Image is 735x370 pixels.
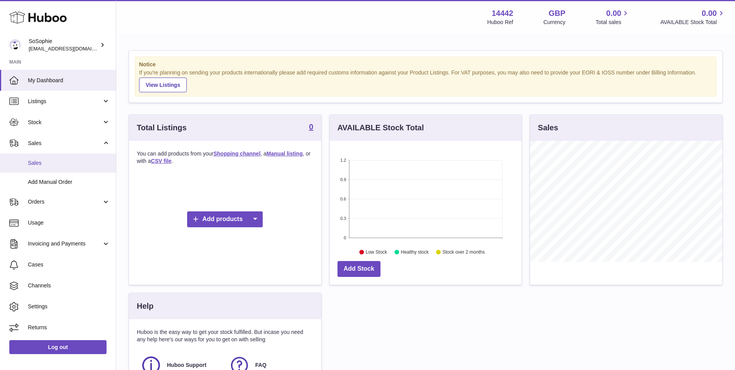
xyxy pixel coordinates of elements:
div: SoSophie [29,38,98,52]
h3: AVAILABLE Stock Total [337,123,424,133]
text: 0.3 [340,216,346,221]
text: 0.9 [340,177,346,182]
text: Low Stock [366,249,387,255]
span: Orders [28,198,102,206]
span: Settings [28,303,110,310]
p: Huboo is the easy way to get your stock fulfilled. But incase you need any help here's our ways f... [137,329,313,343]
h3: Total Listings [137,123,187,133]
h3: Sales [538,123,558,133]
span: Returns [28,324,110,331]
a: Add products [187,211,263,227]
a: 0.00 Total sales [596,8,630,26]
span: FAQ [255,361,267,369]
span: My Dashboard [28,77,110,84]
a: View Listings [139,78,187,92]
text: 1.2 [340,158,346,163]
span: Usage [28,219,110,226]
text: 0 [344,235,346,240]
a: Log out [9,340,107,354]
span: [EMAIL_ADDRESS][DOMAIN_NAME] [29,45,114,52]
span: AVAILABLE Stock Total [660,19,726,26]
span: Cases [28,261,110,268]
a: Shopping channel [213,150,260,157]
strong: GBP [549,8,565,19]
text: Healthy stock [401,249,429,255]
strong: 14442 [492,8,513,19]
div: Huboo Ref [487,19,513,26]
h3: Help [137,301,153,311]
strong: Notice [139,61,712,68]
img: internalAdmin-14442@internal.huboo.com [9,39,21,51]
span: Huboo Support [167,361,207,369]
span: Sales [28,140,102,147]
a: Manual listing [267,150,303,157]
a: Add Stock [337,261,380,277]
a: 0.00 AVAILABLE Stock Total [660,8,726,26]
text: 0.6 [340,197,346,201]
a: CSV file [151,158,172,164]
span: 0.00 [606,8,621,19]
span: Stock [28,119,102,126]
span: Invoicing and Payments [28,240,102,247]
div: If you're planning on sending your products internationally please add required customs informati... [139,69,712,92]
strong: 0 [309,123,313,131]
span: 0.00 [702,8,717,19]
span: Add Manual Order [28,178,110,186]
a: 0 [309,123,313,132]
div: Currency [544,19,566,26]
p: You can add products from your , a , or with a . [137,150,313,165]
text: Stock over 2 months [442,249,485,255]
span: Total sales [596,19,630,26]
span: Sales [28,159,110,167]
span: Channels [28,282,110,289]
span: Listings [28,98,102,105]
